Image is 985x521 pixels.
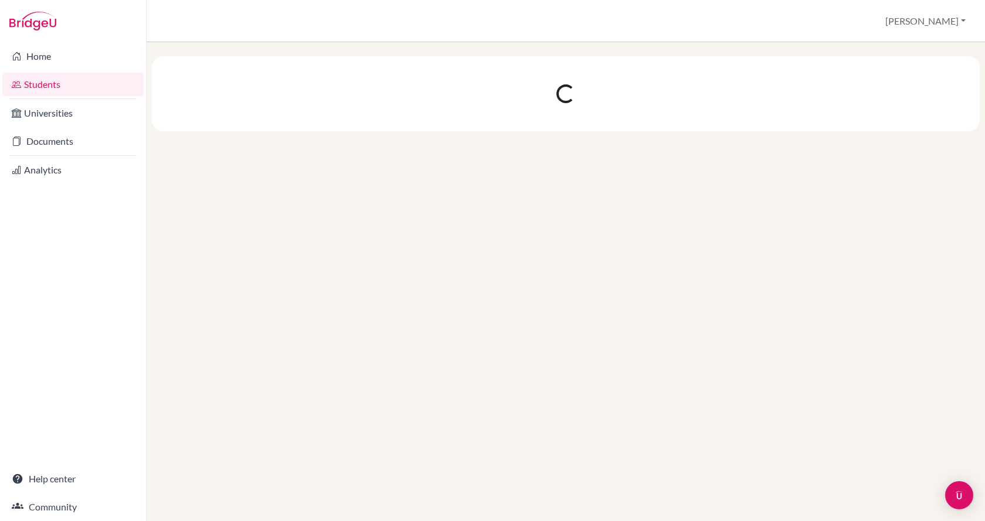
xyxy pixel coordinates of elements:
a: Analytics [2,158,144,182]
div: Open Intercom Messenger [945,481,973,509]
a: Home [2,45,144,68]
a: Universities [2,101,144,125]
a: Community [2,495,144,519]
img: Bridge-U [9,12,56,30]
button: [PERSON_NAME] [880,10,971,32]
a: Documents [2,130,144,153]
a: Students [2,73,144,96]
a: Help center [2,467,144,491]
